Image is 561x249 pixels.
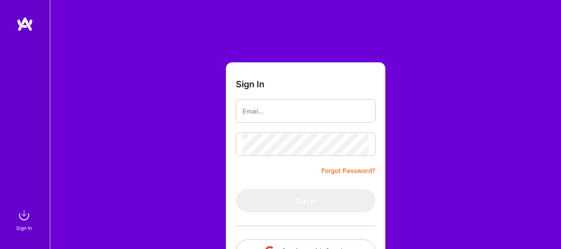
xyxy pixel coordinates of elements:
button: Sign In [236,189,375,212]
div: Sign In [16,224,32,232]
a: sign inSign In [17,207,32,232]
input: Email... [243,101,369,122]
img: sign in [16,207,32,224]
a: Forgot Password? [321,166,375,176]
img: logo [17,17,33,32]
h3: Sign In [236,79,265,89]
